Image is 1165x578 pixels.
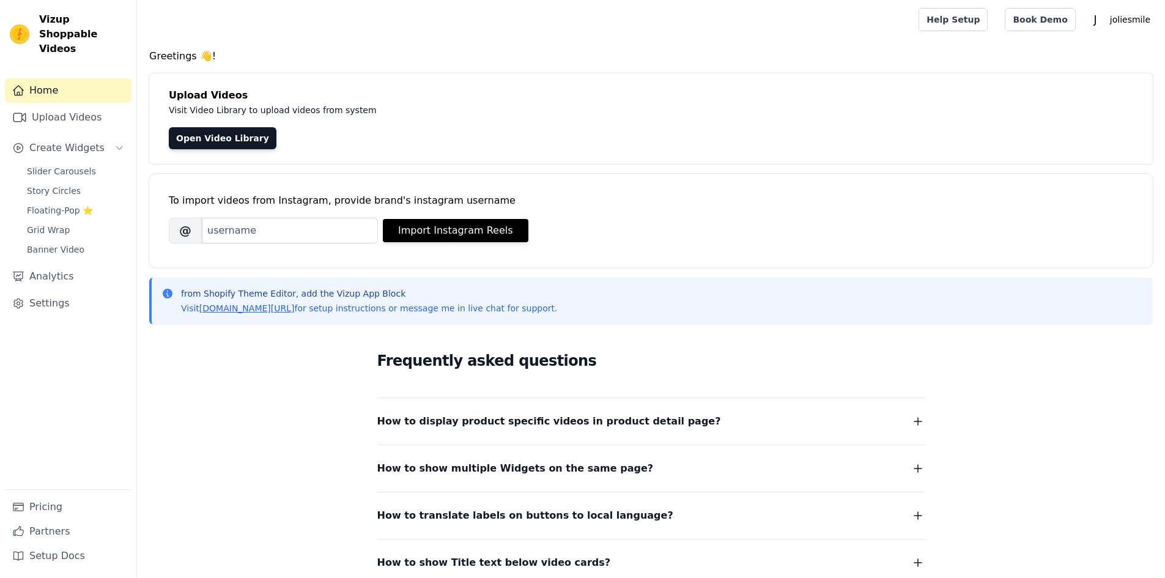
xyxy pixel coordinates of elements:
button: Import Instagram Reels [383,219,528,242]
button: How to show Title text below video cards? [377,554,925,571]
p: joliesmile [1105,9,1155,31]
span: Slider Carousels [27,165,96,177]
span: How to display product specific videos in product detail page? [377,413,721,430]
button: Create Widgets [5,136,131,160]
a: Home [5,78,131,103]
div: To import videos from Instagram, provide brand's instagram username [169,193,1133,208]
span: @ [169,218,202,243]
a: Setup Docs [5,544,131,568]
p: Visit for setup instructions or message me in live chat for support. [181,302,557,314]
a: Open Video Library [169,127,276,149]
a: Upload Videos [5,105,131,130]
a: Story Circles [20,182,131,199]
text: J [1093,13,1097,26]
a: [DOMAIN_NAME][URL] [199,303,295,313]
a: Grid Wrap [20,221,131,239]
button: J joliesmile [1085,9,1155,31]
h2: Frequently asked questions [377,349,925,373]
a: Banner Video [20,241,131,258]
button: How to show multiple Widgets on the same page? [377,460,925,477]
a: Partners [5,519,131,544]
p: Visit Video Library to upload videos from system [169,103,717,117]
a: Pricing [5,495,131,519]
a: Help Setup [919,8,988,31]
span: How to show multiple Widgets on the same page? [377,460,654,477]
span: How to show Title text below video cards? [377,554,611,571]
button: How to translate labels on buttons to local language? [377,507,925,524]
span: Floating-Pop ⭐ [27,204,93,217]
span: Vizup Shoppable Videos [39,12,127,56]
a: Book Demo [1005,8,1075,31]
span: Create Widgets [29,141,105,155]
img: Vizup [10,24,29,44]
button: How to display product specific videos in product detail page? [377,413,925,430]
a: Slider Carousels [20,163,131,180]
a: Floating-Pop ⭐ [20,202,131,219]
a: Analytics [5,264,131,289]
p: from Shopify Theme Editor, add the Vizup App Block [181,287,557,300]
a: Settings [5,291,131,316]
input: username [202,218,378,243]
span: Grid Wrap [27,224,70,236]
h4: Upload Videos [169,88,1133,103]
span: How to translate labels on buttons to local language? [377,507,673,524]
span: Story Circles [27,185,81,197]
span: Banner Video [27,243,84,256]
h4: Greetings 👋! [149,49,1153,64]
